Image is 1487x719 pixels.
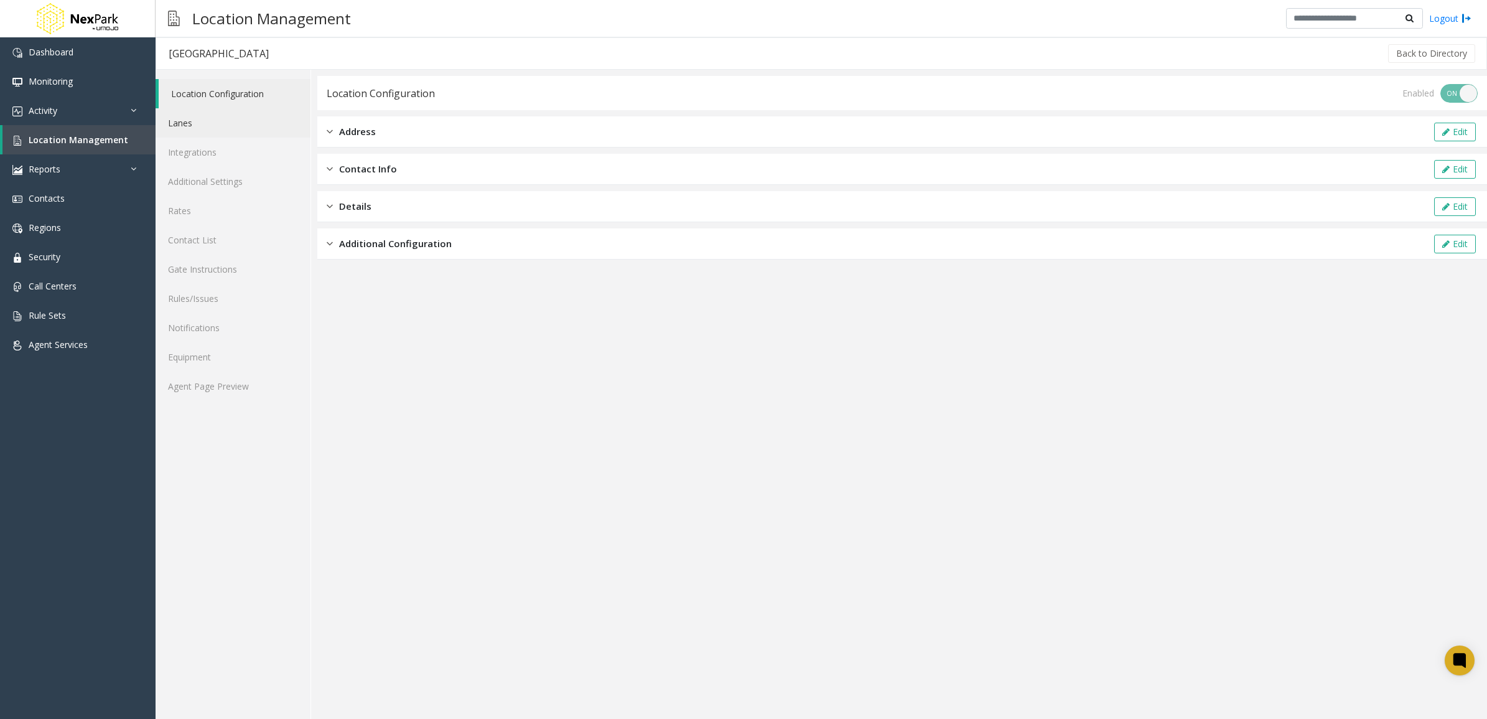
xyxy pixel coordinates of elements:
a: Rules/Issues [156,284,310,313]
span: Regions [29,222,61,233]
img: closed [327,162,333,176]
span: Address [339,125,376,139]
a: Rates [156,196,310,225]
a: Gate Instructions [156,255,310,284]
span: Activity [29,105,57,116]
img: 'icon' [12,223,22,233]
img: 'icon' [12,311,22,321]
a: Notifications [156,313,310,342]
a: Equipment [156,342,310,372]
span: Agent Services [29,339,88,350]
img: closed [327,199,333,214]
button: Edit [1434,197,1476,216]
span: Monitoring [29,75,73,87]
a: Location Configuration [159,79,310,108]
span: Contacts [29,192,65,204]
img: 'icon' [12,106,22,116]
img: closed [327,125,333,139]
a: Logout [1429,12,1471,25]
span: Dashboard [29,46,73,58]
img: 'icon' [12,341,22,350]
span: Contact Info [339,162,397,176]
img: 'icon' [12,194,22,204]
div: Location Configuration [327,85,435,101]
img: 'icon' [12,282,22,292]
div: Enabled [1402,87,1434,100]
span: Call Centers [29,280,77,292]
img: 'icon' [12,77,22,87]
button: Edit [1434,160,1476,179]
img: 'icon' [12,253,22,263]
span: Reports [29,163,60,175]
a: Additional Settings [156,167,310,196]
a: Lanes [156,108,310,138]
img: logout [1461,12,1471,25]
a: Integrations [156,138,310,167]
img: 'icon' [12,165,22,175]
span: Security [29,251,60,263]
img: pageIcon [168,3,180,34]
button: Edit [1434,123,1476,141]
img: 'icon' [12,48,22,58]
button: Back to Directory [1388,44,1475,63]
div: [GEOGRAPHIC_DATA] [169,45,269,62]
span: Details [339,199,371,214]
a: Contact List [156,225,310,255]
img: 'icon' [12,136,22,146]
span: Additional Configuration [339,237,452,251]
button: Edit [1434,235,1476,253]
h3: Location Management [186,3,357,34]
span: Location Management [29,134,128,146]
span: Rule Sets [29,309,66,321]
a: Location Management [2,125,156,154]
img: closed [327,237,333,251]
a: Agent Page Preview [156,372,310,401]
